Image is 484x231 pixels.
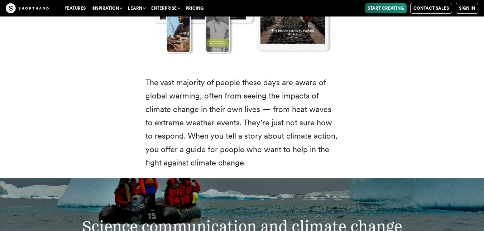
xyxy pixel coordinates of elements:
a: Contact Sales [410,3,452,14]
img: The Craft [6,3,49,13]
button: Inspiration [88,3,125,13]
a: Features [62,3,88,13]
p: The vast majority of people these days are aware of global warming, often from seeing the impacts... [145,76,339,170]
a: Pricing [183,3,206,13]
a: Sign in [456,3,478,14]
button: Enterprise [148,3,183,13]
a: Start Creating [365,3,407,13]
button: Learn [125,3,148,13]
